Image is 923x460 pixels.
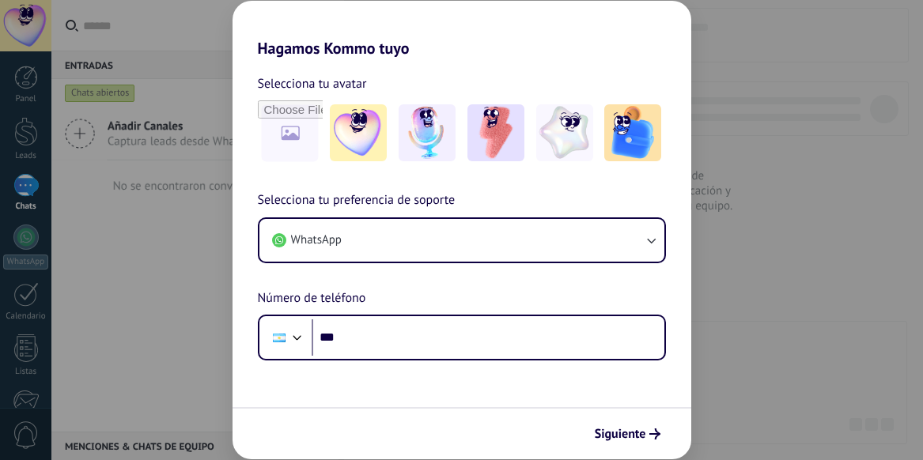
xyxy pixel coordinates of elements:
[536,104,593,161] img: -4.jpeg
[399,104,456,161] img: -2.jpeg
[595,428,646,439] span: Siguiente
[258,190,456,211] span: Selecciona tu preferencia de soporte
[330,104,387,161] img: -1.jpeg
[588,420,668,447] button: Siguiente
[259,219,664,262] button: WhatsApp
[604,104,661,161] img: -5.jpeg
[233,1,691,58] h2: Hagamos Kommo tuyo
[467,104,524,161] img: -3.jpeg
[258,74,367,94] span: Selecciona tu avatar
[264,321,294,354] div: Argentina: + 54
[258,288,366,309] span: Número de teléfono
[291,232,342,248] span: WhatsApp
